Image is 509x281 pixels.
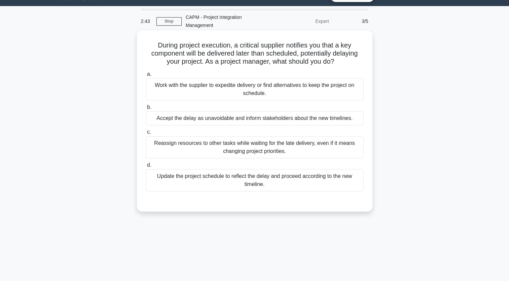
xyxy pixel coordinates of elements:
div: Update the project schedule to reflect the delay and proceed according to the new timeline. [146,169,364,191]
div: Expert [274,14,333,28]
span: b. [147,104,151,110]
div: 2:43 [137,14,156,28]
a: Stop [156,17,182,26]
div: Work with the supplier to expedite delivery or find alternatives to keep the project on schedule. [146,78,364,100]
span: d. [147,162,151,168]
span: a. [147,71,151,77]
h5: During project execution, a critical supplier notifies you that a key component will be delivered... [145,41,364,66]
div: CAPM - Project Integration Management [182,10,274,32]
div: 3/5 [333,14,372,28]
div: Reassign resources to other tasks while waiting for the late delivery, even if it means changing ... [146,136,364,158]
div: Accept the delay as unavoidable and inform stakeholders about the new timelines. [146,111,364,125]
span: c. [147,129,151,135]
